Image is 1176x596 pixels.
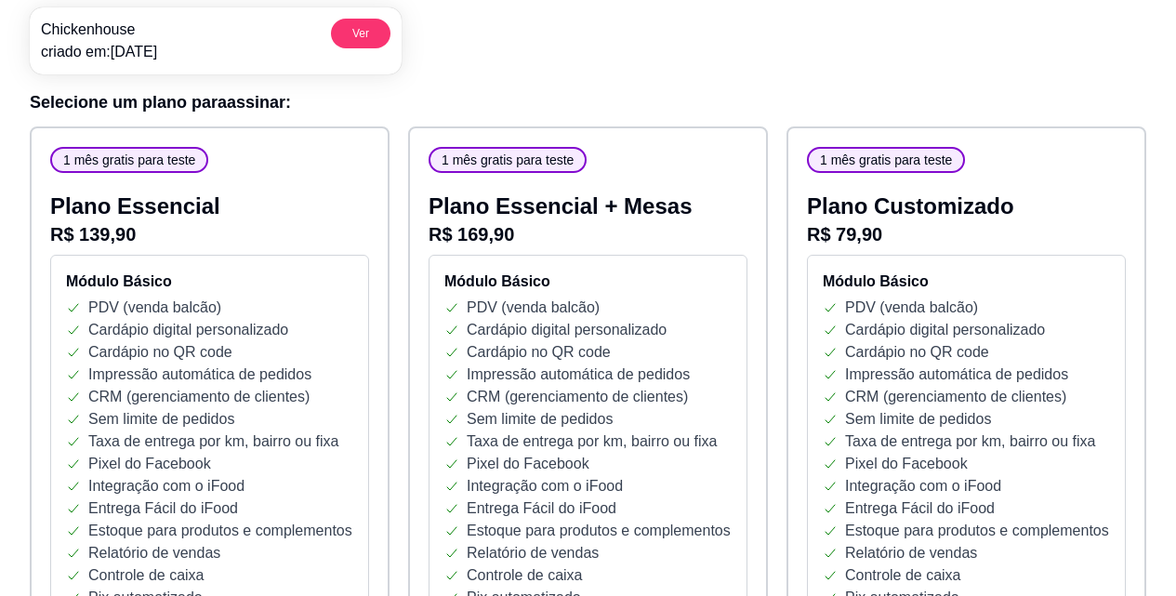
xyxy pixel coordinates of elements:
p: Pixel do Facebook [467,453,589,475]
span: 1 mês gratis para teste [813,151,959,169]
p: Integração com o iFood [88,475,244,497]
p: CRM (gerenciamento de clientes) [467,386,688,408]
p: R$ 169,90 [429,221,747,247]
p: Cardápio digital personalizado [467,319,667,341]
h4: Módulo Básico [444,271,732,293]
p: Cardápio digital personalizado [845,319,1045,341]
p: Taxa de entrega por km, bairro ou fixa [88,430,338,453]
p: Entrega Fácil do iFood [467,497,616,520]
div: v 4.0.25 [52,30,91,45]
p: Taxa de entrega por km, bairro ou fixa [467,430,717,453]
img: website_grey.svg [30,48,45,63]
p: R$ 79,90 [807,221,1126,247]
div: Domínio [98,110,142,122]
p: PDV (venda balcão) [845,297,978,319]
p: Plano Customizado [807,192,1126,221]
p: Integração com o iFood [845,475,1001,497]
h4: Módulo Básico [823,271,1110,293]
p: Impressão automática de pedidos [467,364,690,386]
p: Relatório de vendas [467,542,599,564]
p: Relatório de vendas [88,542,220,564]
p: Pixel do Facebook [845,453,968,475]
span: 1 mês gratis para teste [434,151,581,169]
p: Cardápio no QR code [845,341,989,364]
img: tab_domain_overview_orange.svg [77,108,92,123]
p: Chickenhouse [41,19,157,41]
p: Controle de caixa [845,564,961,587]
p: Integração com o iFood [467,475,623,497]
p: Sem limite de pedidos [467,408,613,430]
p: Cardápio digital personalizado [88,319,288,341]
div: Palavras-chave [217,110,298,122]
p: Estoque para produtos e complementos [88,520,352,542]
div: Domínio: [DOMAIN_NAME] [48,48,208,63]
p: Pixel do Facebook [88,453,211,475]
p: PDV (venda balcão) [467,297,600,319]
p: Plano Essencial + Mesas [429,192,747,221]
p: Entrega Fácil do iFood [88,497,238,520]
p: Sem limite de pedidos [88,408,234,430]
p: CRM (gerenciamento de clientes) [88,386,310,408]
p: Estoque para produtos e complementos [467,520,731,542]
img: tab_keywords_by_traffic_grey.svg [196,108,211,123]
p: PDV (venda balcão) [88,297,221,319]
p: Controle de caixa [467,564,583,587]
p: Entrega Fácil do iFood [845,497,995,520]
h3: Selecione um plano para assinar : [30,89,1146,115]
p: Cardápio no QR code [88,341,232,364]
p: Relatório de vendas [845,542,977,564]
img: logo_orange.svg [30,30,45,45]
h4: Módulo Básico [66,271,353,293]
button: Ver [331,19,390,48]
p: CRM (gerenciamento de clientes) [845,386,1066,408]
p: Impressão automática de pedidos [88,364,311,386]
p: Cardápio no QR code [467,341,611,364]
p: Plano Essencial [50,192,369,221]
p: Controle de caixa [88,564,205,587]
p: Impressão automática de pedidos [845,364,1068,386]
p: Taxa de entrega por km, bairro ou fixa [845,430,1095,453]
p: R$ 139,90 [50,221,369,247]
p: Sem limite de pedidos [845,408,991,430]
a: Chickenhousecriado em:[DATE]Ver [30,7,402,74]
p: criado em: [DATE] [41,41,157,63]
span: 1 mês gratis para teste [56,151,203,169]
p: Estoque para produtos e complementos [845,520,1109,542]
